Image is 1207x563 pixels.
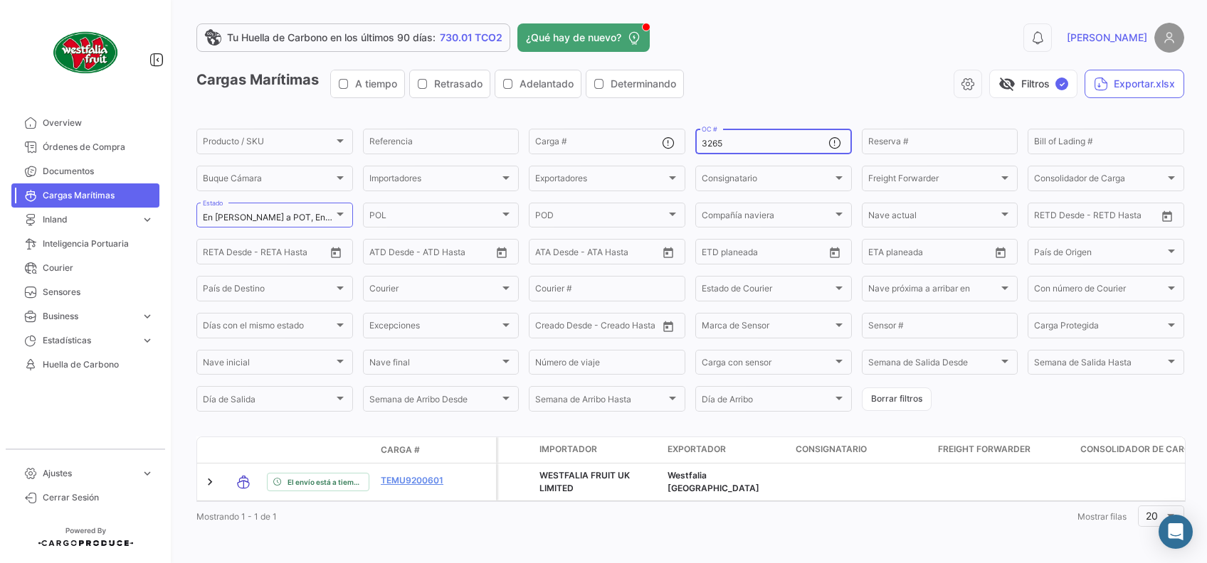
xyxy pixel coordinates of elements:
a: Courier [11,256,159,280]
span: Nave actual [868,213,999,222]
span: Courier [369,286,500,296]
span: Semana de Salida Desde [868,360,999,370]
span: Nave próxima a arribar en [868,286,999,296]
span: Consignatario [796,443,867,456]
span: Días con el mismo estado [203,323,334,333]
span: Marca de Sensor [702,323,833,333]
span: Día de Salida [203,397,334,407]
span: Tu Huella de Carbono en los últimos 90 días: [227,31,436,45]
span: Importadores [369,176,500,186]
datatable-header-cell: Importador [534,437,662,463]
button: Retrasado [410,70,490,97]
button: ¿Qué hay de nuevo? [517,23,650,52]
datatable-header-cell: Consignatario [790,437,932,463]
h3: Cargas Marítimas [196,70,688,98]
span: Determinando [611,77,676,91]
span: Importador [539,443,597,456]
span: El envío está a tiempo. [288,476,363,488]
input: Hasta [238,249,297,259]
span: [PERSON_NAME] [1067,31,1147,45]
span: Retrasado [434,77,483,91]
span: WESTFALIA FRUIT UK LIMITED [539,470,630,493]
span: Inland [43,213,135,226]
span: Estado de Courier [702,286,833,296]
span: Buque Cámara [203,176,334,186]
span: Adelantado [520,77,574,91]
a: Inteligencia Portuaria [11,232,159,256]
span: POD [535,213,666,222]
span: 20 [1146,510,1158,522]
span: expand_more [141,310,154,323]
span: 730.01 TCO2 [440,31,502,45]
span: Con número de Courier [1034,286,1165,296]
span: Excepciones [369,323,500,333]
span: Semana de Arribo Desde [369,397,500,407]
datatable-header-cell: Modo de Transporte [226,444,261,456]
a: Documentos [11,159,159,183]
button: Open calendar [658,242,679,263]
span: Consignatario [702,176,833,186]
span: Freight Forwarder [938,443,1031,456]
span: Estadísticas [43,334,135,347]
span: POL [369,213,500,222]
a: Overview [11,111,159,135]
input: Creado Desde [535,323,589,333]
span: Semana de Arribo Hasta [535,397,666,407]
button: Adelantado [495,70,581,97]
span: Consolidador de Carga [1080,443,1197,456]
span: País de Origen [1034,249,1165,259]
span: Órdenes de Compra [43,141,154,154]
input: Desde [203,249,228,259]
input: Hasta [737,249,796,259]
a: Órdenes de Compra [11,135,159,159]
button: Open calendar [990,242,1011,263]
a: Huella de Carbono [11,353,159,377]
span: Cerrar Sesión [43,491,154,504]
a: TEMU9200601 [381,474,455,487]
span: Ajustes [43,467,135,480]
span: Carga con sensor [702,360,833,370]
button: visibility_offFiltros✓ [989,70,1077,98]
span: Carga # [381,444,420,456]
a: Expand/Collapse Row [203,475,217,489]
button: Open calendar [491,242,512,263]
span: Courier [43,262,154,274]
span: Freight Forwarder [868,176,999,186]
button: Borrar filtros [862,387,932,411]
button: Determinando [586,70,683,97]
datatable-header-cell: Carga # [375,438,460,462]
button: Open calendar [325,242,347,263]
span: Carga Protegida [1034,323,1165,333]
span: ✓ [1055,77,1068,90]
datatable-header-cell: Consolidador de Carga [1075,437,1203,463]
span: Sensores [43,286,154,299]
span: Overview [43,117,154,129]
span: expand_more [141,467,154,480]
div: Abrir Intercom Messenger [1159,515,1193,549]
span: visibility_off [998,75,1016,92]
span: Westfalia Chile [668,470,759,493]
span: Documentos [43,165,154,178]
span: Compañía naviera [702,213,833,222]
button: A tiempo [331,70,404,97]
input: Desde [702,249,727,259]
input: Desde [868,249,894,259]
span: Nave final [369,360,500,370]
span: País de Destino [203,286,334,296]
span: Exportadores [535,176,666,186]
input: ATD Hasta [424,249,483,259]
datatable-header-cell: Estado de Envio [261,444,375,456]
a: Cargas Marítimas [11,183,159,208]
span: En [PERSON_NAME] a POT, En [PERSON_NAME] a POD, Descargado en POT, Descargado en POD, Gate Out Fu... [203,212,818,222]
span: Producto / SKU [203,139,334,149]
button: Exportar.xlsx [1085,70,1184,98]
span: Cargas Marítimas [43,189,154,202]
span: Nave inicial [203,360,334,370]
span: expand_more [141,213,154,226]
img: client-50.png [50,17,121,88]
input: Creado Hasta [599,323,658,333]
span: Semana de Salida Hasta [1034,360,1165,370]
button: Open calendar [824,242,845,263]
datatable-header-cell: Freight Forwarder [932,437,1075,463]
span: Exportador [668,443,726,456]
